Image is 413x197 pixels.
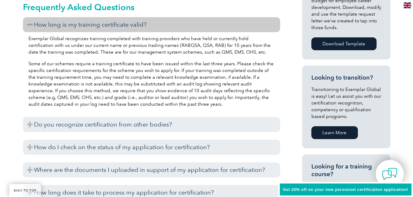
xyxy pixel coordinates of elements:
[23,117,280,132] h3: Do you recognize certification from other bodies?
[23,2,280,12] h2: Frequently Asked Questions
[311,86,381,120] p: Transitioning to Exemplar Global is easy! Let us assist you with our certification recognition, c...
[23,162,280,177] h3: Where are the documents I uploaded in support of my application for certification?
[23,140,280,155] h3: How do I check on the status of my application for certification?
[311,126,358,139] a: Learn More
[9,184,41,197] a: BACK TO TOP
[28,35,275,55] p: Exemplar Global recognizes training completed with training providers who have held or currently ...
[23,17,280,32] h3: How long is my training certificate valid?
[311,74,381,81] h3: Looking to transition?
[283,187,408,192] span: Get 20% off on your new personnel certification application!
[404,2,411,8] img: en
[28,60,275,108] p: Some of our schemes require a training certificate to have been issued within the last three year...
[311,37,377,50] a: Download Template
[382,166,397,182] img: contact-chat.png
[311,163,381,178] h3: Looking for a training course?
